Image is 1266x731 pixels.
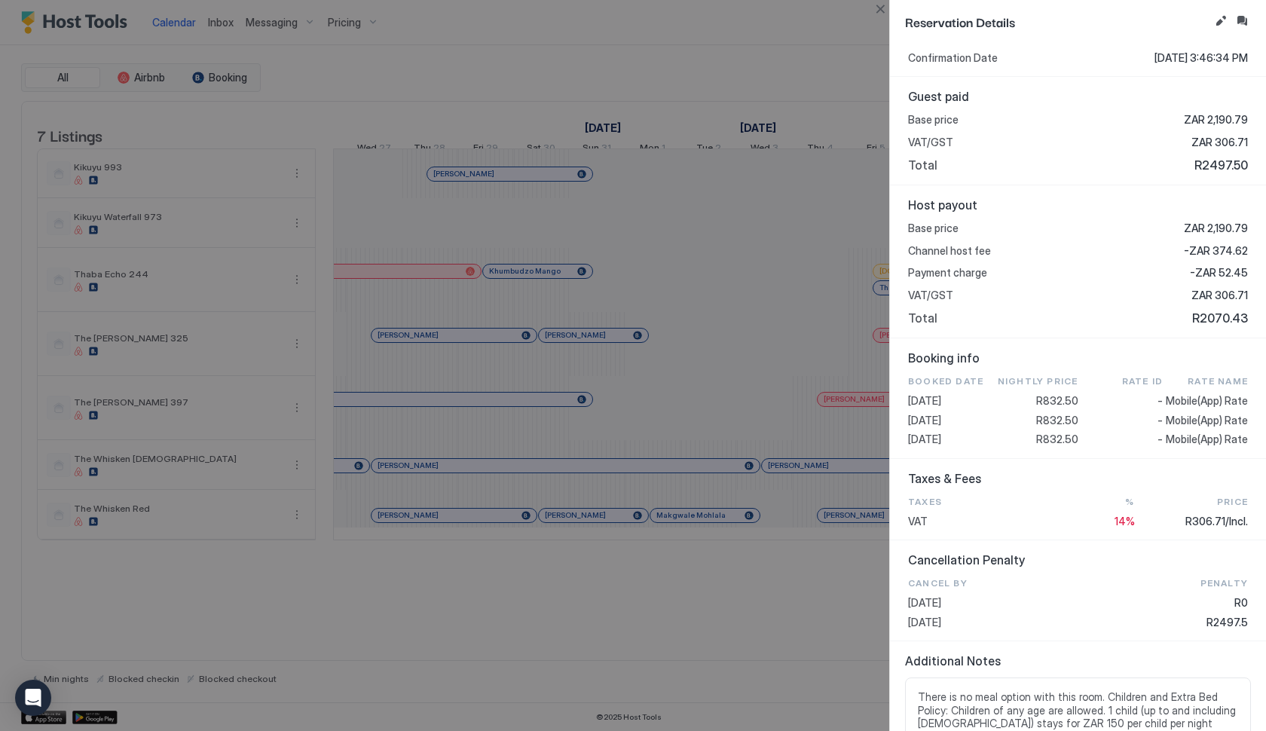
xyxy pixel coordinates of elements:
div: Open Intercom Messenger [15,680,51,716]
span: -ZAR 374.62 [1184,244,1248,258]
span: Base price [908,222,959,235]
span: R2070.43 [1192,310,1248,326]
button: Edit reservation [1212,12,1230,30]
button: Inbox [1233,12,1251,30]
span: R2497.50 [1194,158,1248,173]
span: R832.50 [1036,394,1078,408]
span: Mobile(App) Rate [1166,433,1248,446]
span: [DATE] [908,394,993,408]
span: Rate Name [1188,375,1248,388]
span: R832.50 [1036,414,1078,427]
span: ZAR 306.71 [1191,289,1248,302]
span: Mobile(App) Rate [1166,414,1248,427]
span: Booked Date [908,375,993,388]
span: Mobile(App) Rate [1166,394,1248,408]
span: - [1157,414,1163,427]
span: Guest paid [908,89,1248,104]
span: Taxes & Fees [908,471,1248,486]
span: R832.50 [1036,433,1078,446]
span: R0 [1234,596,1248,610]
span: [DATE] [908,596,1078,610]
span: Nightly Price [998,375,1078,388]
span: [DATE] [908,433,993,446]
span: Booking info [908,350,1248,365]
span: [DATE] [908,414,993,427]
span: Additional Notes [905,653,1251,668]
span: Rate ID [1122,375,1163,388]
span: % [1125,495,1134,509]
span: -ZAR 52.45 [1190,266,1248,280]
span: Payment charge [908,266,987,280]
span: Total [908,310,937,326]
span: VAT/GST [908,289,953,302]
span: [DATE] 3:46:34 PM [1154,51,1248,65]
span: - [1157,394,1163,408]
span: Confirmation Date [908,51,998,65]
span: Taxes [908,495,1021,509]
span: 14% [1115,515,1135,528]
span: VAT [908,515,1021,528]
span: ZAR 2,190.79 [1184,222,1248,235]
span: R2497.5 [1206,616,1248,629]
span: Total [908,158,937,173]
span: Cancellation Penalty [908,552,1248,567]
span: Reservation Details [905,12,1209,31]
span: [DATE] [908,616,1078,629]
span: Channel host fee [908,244,991,258]
span: CANCEL BY [908,577,1078,590]
span: Price [1217,495,1248,509]
span: Host payout [908,197,1248,213]
span: VAT/GST [908,136,953,149]
span: Base price [908,113,959,127]
span: - [1157,433,1163,446]
span: ZAR 306.71 [1191,136,1248,149]
span: R306.71/Incl. [1185,515,1248,528]
span: ZAR 2,190.79 [1184,113,1248,127]
span: Penalty [1200,577,1248,590]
